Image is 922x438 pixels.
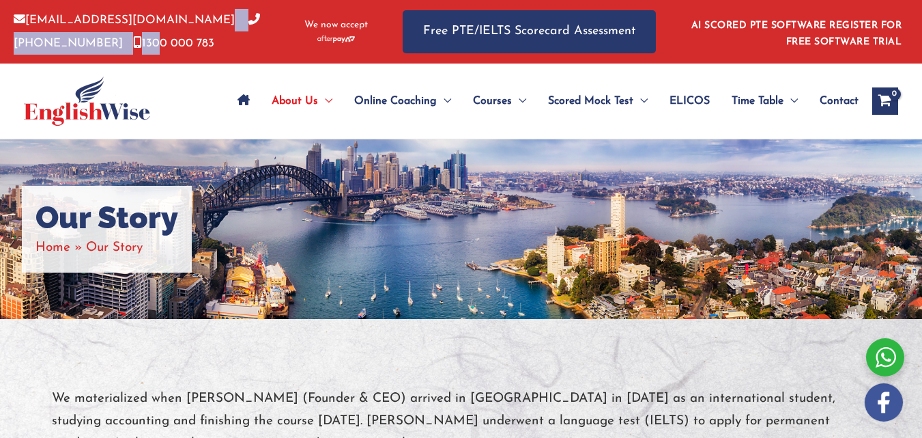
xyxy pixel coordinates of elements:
span: Scored Mock Test [548,77,633,125]
img: Afterpay-Logo [317,36,355,43]
a: [PHONE_NUMBER] [14,14,260,49]
span: Menu Toggle [633,77,648,125]
a: CoursesMenu Toggle [462,77,537,125]
a: Online CoachingMenu Toggle [343,77,462,125]
a: Time TableMenu Toggle [721,77,809,125]
a: Contact [809,77,859,125]
span: Courses [473,77,512,125]
aside: Header Widget 1 [683,10,908,54]
span: About Us [272,77,318,125]
nav: Site Navigation: Main Menu [227,77,859,125]
a: View Shopping Cart, empty [872,87,898,115]
span: Time Table [732,77,783,125]
span: Menu Toggle [437,77,451,125]
nav: Breadcrumbs [35,236,178,259]
a: About UsMenu Toggle [261,77,343,125]
span: Contact [820,77,859,125]
span: Online Coaching [354,77,437,125]
a: Home [35,241,70,254]
span: Menu Toggle [318,77,332,125]
a: Free PTE/IELTS Scorecard Assessment [403,10,656,53]
a: [EMAIL_ADDRESS][DOMAIN_NAME] [14,14,235,26]
a: ELICOS [659,77,721,125]
span: Our Story [86,241,143,254]
a: Scored Mock TestMenu Toggle [537,77,659,125]
a: AI SCORED PTE SOFTWARE REGISTER FOR FREE SOFTWARE TRIAL [691,20,902,47]
span: Menu Toggle [512,77,526,125]
img: cropped-ew-logo [24,77,150,126]
span: We now accept [304,18,368,32]
h1: Our Story [35,200,178,236]
span: ELICOS [669,77,710,125]
a: 1300 000 783 [133,38,214,49]
span: Menu Toggle [783,77,798,125]
img: white-facebook.png [865,383,903,422]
